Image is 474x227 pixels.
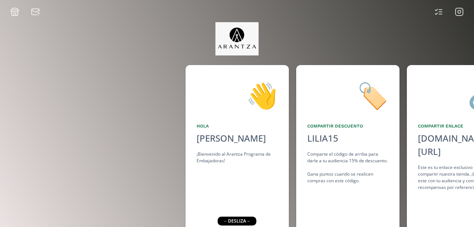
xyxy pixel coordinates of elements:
div: ← desliza → [218,217,256,226]
div: [PERSON_NAME] [197,132,278,145]
div: 👋 [197,76,278,114]
div: ¡Bienvenido al Arantza Programa de Embajadoras! [197,151,278,164]
img: jpq5Bx5xx2a5 [215,22,259,55]
div: Hola [197,123,278,129]
div: 🏷️ [307,76,388,114]
div: Compartir Descuento [307,123,388,129]
div: Comparte el código de arriba para darle a tu audiencia 15% de descuento. Gana puntos cuando se re... [307,151,388,184]
div: LILIA15 [307,132,338,145]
